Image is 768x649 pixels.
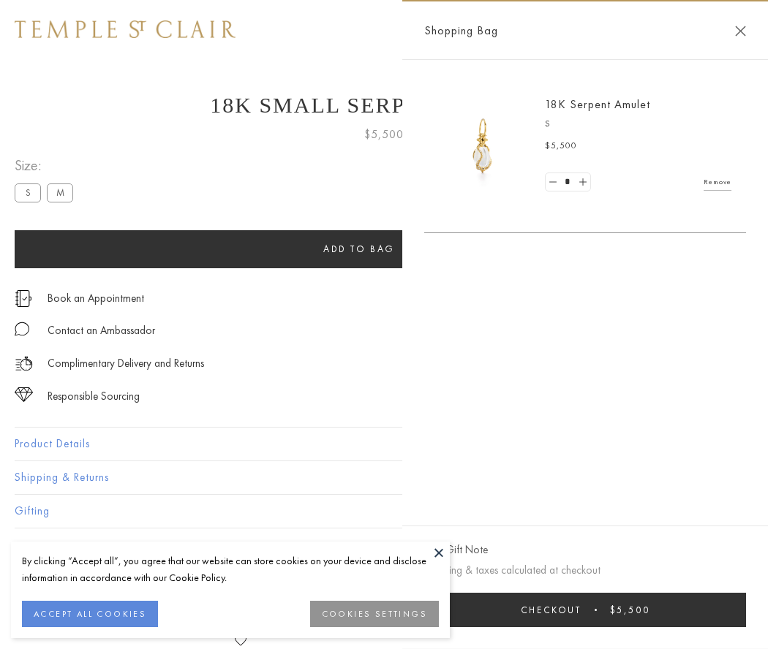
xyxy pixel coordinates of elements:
[521,604,581,616] span: Checkout
[545,96,650,112] a: 18K Serpent Amulet
[15,183,41,202] label: S
[545,139,577,153] span: $5,500
[48,322,155,340] div: Contact an Ambassador
[424,541,488,559] button: Add Gift Note
[48,290,144,306] a: Book an Appointment
[15,354,33,373] img: icon_delivery.svg
[323,243,395,255] span: Add to bag
[15,387,33,402] img: icon_sourcing.svg
[15,322,29,336] img: MessageIcon-01_2.svg
[310,601,439,627] button: COOKIES SETTINGS
[15,20,236,38] img: Temple St. Clair
[15,230,704,268] button: Add to bag
[15,461,753,494] button: Shipping & Returns
[15,153,79,178] span: Size:
[48,387,140,406] div: Responsible Sourcing
[424,21,498,40] span: Shopping Bag
[15,93,753,118] h1: 18K Small Serpent Amulet
[15,495,753,528] button: Gifting
[610,604,650,616] span: $5,500
[22,553,439,586] div: By clicking “Accept all”, you agree that our website can store cookies on your device and disclos...
[424,593,746,627] button: Checkout $5,500
[47,183,73,202] label: M
[545,117,731,132] p: S
[22,601,158,627] button: ACCEPT ALL COOKIES
[15,428,753,460] button: Product Details
[704,174,731,190] a: Remove
[439,102,527,190] img: P51836-E11SERPPV
[735,26,746,37] button: Close Shopping Bag
[546,173,560,191] a: Set quantity to 0
[424,561,746,580] p: Shipping & taxes calculated at checkout
[15,290,32,307] img: icon_appointment.svg
[364,125,404,144] span: $5,500
[48,354,204,373] p: Complimentary Delivery and Returns
[575,173,590,191] a: Set quantity to 2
